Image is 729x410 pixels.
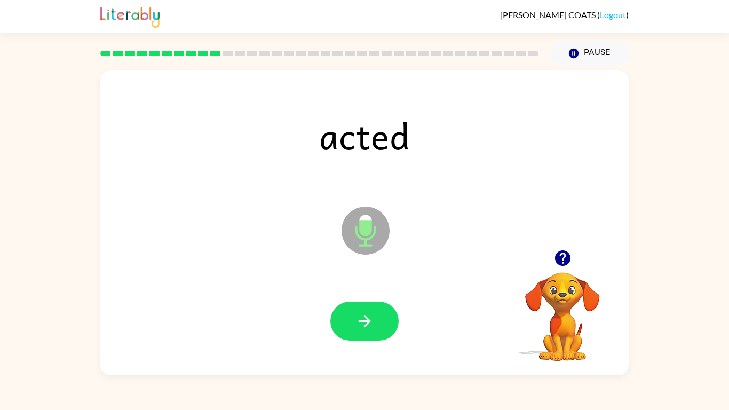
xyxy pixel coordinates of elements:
img: Literably [100,4,160,28]
span: [PERSON_NAME] COATS [500,10,597,20]
video: Your browser must support playing .mp4 files to use Literably. Please try using another browser. [509,256,616,362]
span: acted [303,108,426,163]
a: Logout [600,10,626,20]
div: ( ) [500,10,629,20]
button: Pause [551,41,629,66]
